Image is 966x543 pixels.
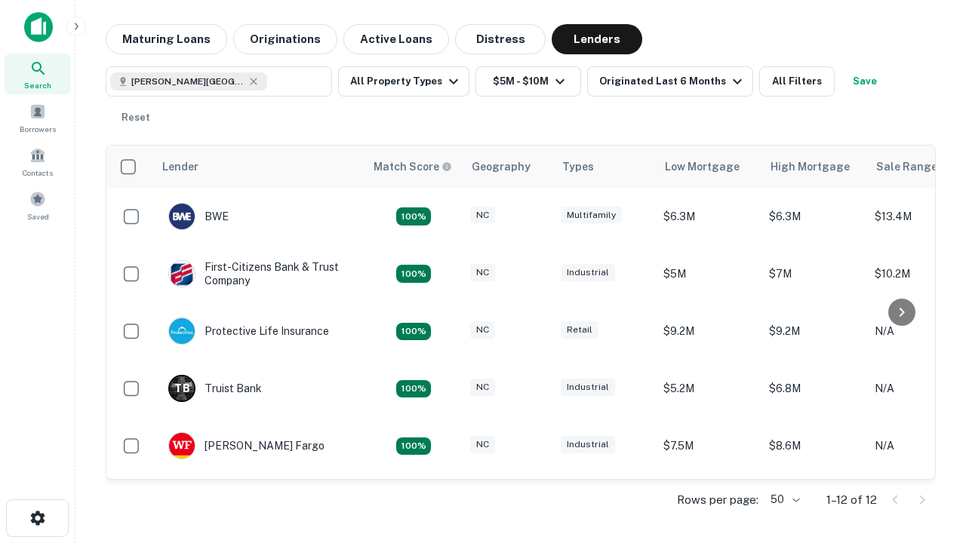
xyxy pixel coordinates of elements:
a: Contacts [5,141,71,182]
iframe: Chat Widget [891,374,966,446]
div: Truist Bank [168,375,262,402]
div: NC [470,321,495,339]
button: Reset [112,103,160,133]
span: Borrowers [20,123,56,135]
div: Matching Properties: 2, hasApolloMatch: undefined [396,323,431,341]
div: Industrial [561,436,615,453]
div: Matching Properties: 2, hasApolloMatch: undefined [396,207,431,225]
a: Saved [5,185,71,225]
div: Industrial [561,264,615,281]
span: Contacts [23,167,53,179]
button: All Filters [759,66,835,97]
div: Originated Last 6 Months [599,72,746,90]
span: Saved [27,210,49,222]
td: $5.2M [656,360,761,417]
button: Originated Last 6 Months [587,66,753,97]
img: picture [169,433,195,459]
td: $7M [761,245,867,302]
div: Low Mortgage [665,158,740,176]
td: $8.8M [656,474,761,532]
td: $7.5M [656,417,761,474]
div: Industrial [561,379,615,396]
th: Geography [463,146,553,188]
img: picture [169,204,195,229]
div: 50 [764,489,802,511]
td: $9.2M [656,302,761,360]
th: Types [553,146,656,188]
td: $9.2M [761,302,867,360]
button: Maturing Loans [106,24,227,54]
td: $8.8M [761,474,867,532]
div: NC [470,207,495,224]
div: NC [470,264,495,281]
td: $5M [656,245,761,302]
button: Save your search to get updates of matches that match your search criteria. [841,66,889,97]
div: NC [470,436,495,453]
button: All Property Types [338,66,469,97]
div: First-citizens Bank & Trust Company [168,260,349,287]
div: Matching Properties: 2, hasApolloMatch: undefined [396,265,431,283]
th: Lender [153,146,365,188]
div: Lender [162,158,198,176]
button: Distress [455,24,546,54]
div: Matching Properties: 3, hasApolloMatch: undefined [396,380,431,398]
p: Rows per page: [677,491,758,509]
button: Lenders [552,24,642,54]
div: Sale Range [876,158,937,176]
img: picture [169,261,195,287]
span: [PERSON_NAME][GEOGRAPHIC_DATA], [GEOGRAPHIC_DATA] [131,75,245,88]
div: [PERSON_NAME] Fargo [168,432,325,459]
td: $6.3M [656,188,761,245]
a: Search [5,54,71,94]
td: $6.8M [761,360,867,417]
span: Search [24,79,51,91]
div: Multifamily [561,207,622,224]
div: Protective Life Insurance [168,318,329,345]
div: Capitalize uses an advanced AI algorithm to match your search with the best lender. The match sco... [374,158,452,175]
div: NC [470,379,495,396]
p: T B [174,381,189,397]
p: 1–12 of 12 [826,491,877,509]
td: $8.6M [761,417,867,474]
td: $6.3M [761,188,867,245]
h6: Match Score [374,158,449,175]
div: Types [562,158,594,176]
button: Active Loans [343,24,449,54]
button: $5M - $10M [475,66,581,97]
div: Geography [472,158,531,176]
div: Retail [561,321,598,339]
a: Borrowers [5,97,71,138]
th: Capitalize uses an advanced AI algorithm to match your search with the best lender. The match sco... [365,146,463,188]
div: Matching Properties: 2, hasApolloMatch: undefined [396,437,431,456]
button: Originations [233,24,337,54]
th: Low Mortgage [656,146,761,188]
img: picture [169,318,195,344]
div: BWE [168,203,229,230]
img: capitalize-icon.png [24,12,53,42]
div: High Mortgage [771,158,850,176]
th: High Mortgage [761,146,867,188]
